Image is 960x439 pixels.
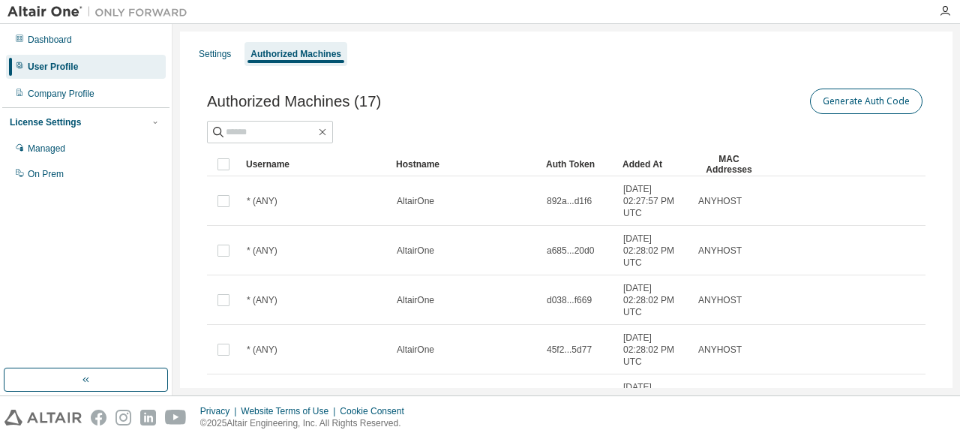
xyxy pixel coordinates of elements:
[623,381,685,417] span: [DATE] 02:28:02 PM UTC
[698,195,742,207] span: ANYHOST
[623,282,685,318] span: [DATE] 02:28:02 PM UTC
[28,88,94,100] div: Company Profile
[547,294,592,306] span: d038...f669
[91,410,106,425] img: facebook.svg
[698,294,742,306] span: ANYHOST
[140,410,156,425] img: linkedin.svg
[28,61,78,73] div: User Profile
[115,410,131,425] img: instagram.svg
[547,344,592,356] span: 45f2...5d77
[698,245,742,257] span: ANYHOST
[698,344,742,356] span: ANYHOST
[28,143,65,155] div: Managed
[546,152,610,176] div: Auth Token
[4,410,82,425] img: altair_logo.svg
[622,152,685,176] div: Added At
[207,93,381,110] span: Authorized Machines (17)
[810,89,922,114] button: Generate Auth Code
[623,332,685,368] span: [DATE] 02:28:02 PM UTC
[28,168,64,180] div: On Prem
[247,344,277,356] span: * (ANY)
[397,245,434,257] span: AltairOne
[697,152,760,176] div: MAC Addresses
[200,405,241,417] div: Privacy
[200,417,413,430] p: © 2025 Altair Engineering, Inc. All Rights Reserved.
[547,195,592,207] span: 892a...d1f6
[247,195,277,207] span: * (ANY)
[246,152,384,176] div: Username
[199,48,231,60] div: Settings
[28,34,72,46] div: Dashboard
[397,195,434,207] span: AltairOne
[165,410,187,425] img: youtube.svg
[250,48,341,60] div: Authorized Machines
[340,405,412,417] div: Cookie Consent
[623,233,685,269] span: [DATE] 02:28:02 PM UTC
[247,245,277,257] span: * (ANY)
[10,116,81,128] div: License Settings
[397,344,434,356] span: AltairOne
[241,405,340,417] div: Website Terms of Use
[623,183,685,219] span: [DATE] 02:27:57 PM UTC
[547,245,594,257] span: a685...20d0
[396,152,534,176] div: Hostname
[247,294,277,306] span: * (ANY)
[397,294,434,306] span: AltairOne
[7,5,195,20] img: Altair One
